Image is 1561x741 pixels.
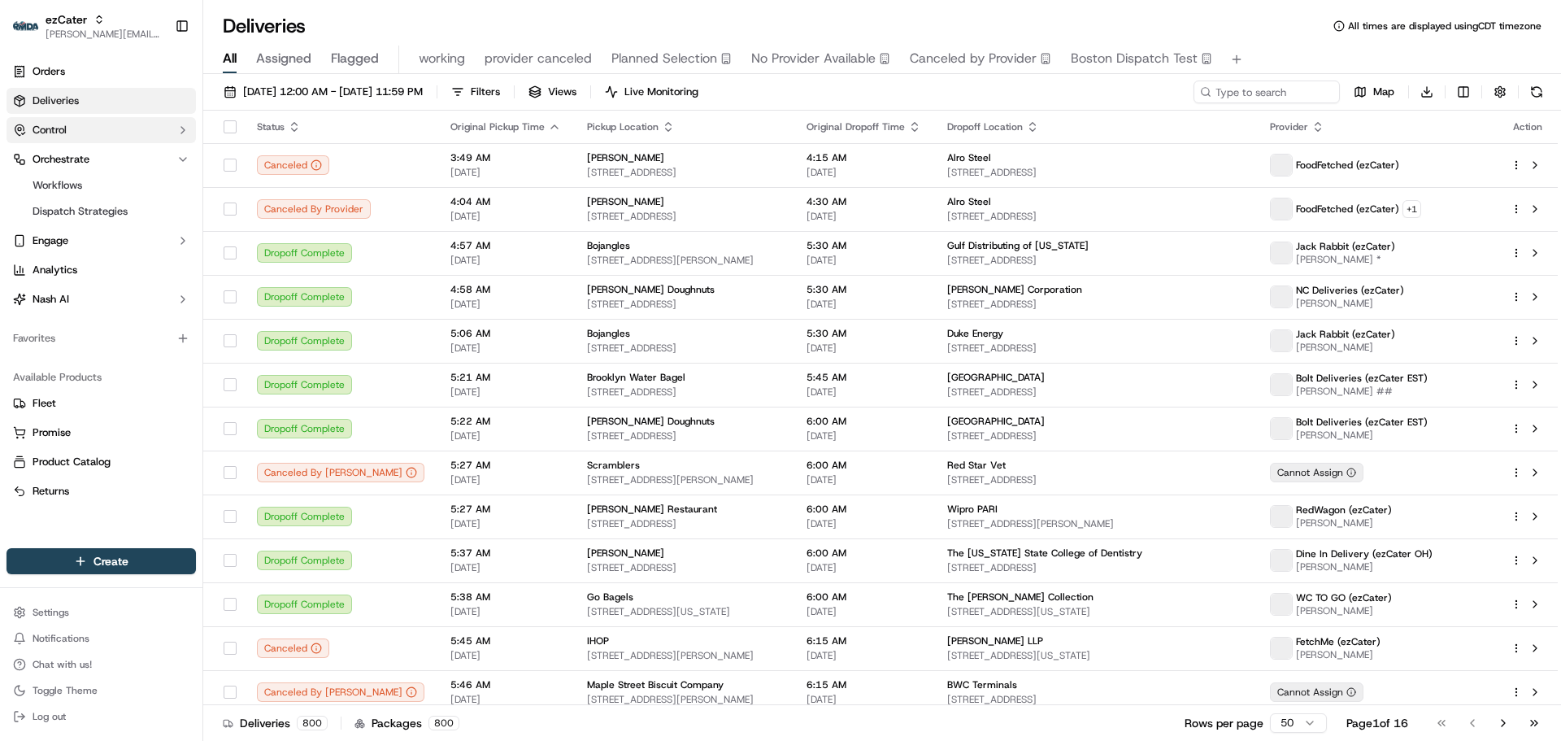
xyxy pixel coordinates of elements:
span: 4:57 AM [450,239,561,252]
span: working [419,49,465,68]
span: 5:46 AM [450,678,561,691]
div: 📗 [16,365,29,378]
button: Cannot Assign [1270,682,1363,702]
span: Chat with us! [33,658,92,671]
p: Welcome 👋 [16,65,296,91]
span: 4:58 AM [450,283,561,296]
span: [STREET_ADDRESS] [587,166,780,179]
span: [PERSON_NAME] [1296,341,1395,354]
span: [PERSON_NAME] [50,252,132,265]
span: 5:30 AM [807,327,921,340]
div: Available Products [7,364,196,390]
span: 5:45 AM [807,371,921,384]
span: Scramblers [587,459,640,472]
span: No Provider Available [751,49,876,68]
span: Returns [33,484,69,499]
div: Canceled By [PERSON_NAME] [257,463,424,482]
span: [STREET_ADDRESS] [947,166,1244,179]
span: Duke Energy [947,327,1003,340]
button: Canceled [257,155,329,175]
span: [DATE] [450,166,561,179]
a: Returns [13,484,189,499]
a: Product Catalog [13,455,189,469]
div: Packages [354,715,459,731]
span: [DATE] [807,561,921,574]
span: Notifications [33,632,89,645]
span: Go Bagels [587,591,633,604]
span: 5:45 AM [450,634,561,647]
span: Status [257,120,285,133]
span: [STREET_ADDRESS][US_STATE] [587,605,780,618]
span: 4:30 AM [807,195,921,208]
div: 💻 [137,365,150,378]
span: 5:21 AM [450,371,561,384]
button: Fleet [7,390,196,416]
span: BWC Terminals [947,678,1017,691]
div: Page 1 of 16 [1346,715,1408,731]
span: ezCater [46,11,87,28]
div: Past conversations [16,211,109,224]
a: Analytics [7,257,196,283]
span: [PERSON_NAME] Doughnuts [587,283,715,296]
button: Nash AI [7,286,196,312]
span: [STREET_ADDRESS] [587,210,780,223]
span: Log out [33,710,66,723]
span: Pylon [162,403,197,416]
button: Live Monitoring [598,81,706,103]
span: [PERSON_NAME] [1296,560,1433,573]
span: Planned Selection [611,49,717,68]
span: Deliveries [33,94,79,108]
span: Analytics [33,263,77,277]
span: Live Monitoring [624,85,698,99]
span: Jack Rabbit (ezCater) [1296,240,1395,253]
span: [DATE] [450,429,561,442]
span: [STREET_ADDRESS][US_STATE] [947,605,1244,618]
span: [PERSON_NAME] [1296,297,1404,310]
span: 5:22 AM [450,415,561,428]
span: [DATE] [807,473,921,486]
span: [PERSON_NAME] [1296,429,1428,442]
span: 5:30 AM [807,239,921,252]
span: FoodFetched (ezCater) [1296,203,1399,216]
span: [PERSON_NAME][EMAIL_ADDRESS][DOMAIN_NAME] [46,28,162,41]
span: [STREET_ADDRESS] [587,386,780,399]
span: 3:49 AM [450,151,561,164]
span: Promise [33,425,71,440]
span: [DATE] [807,298,921,311]
span: [STREET_ADDRESS] [947,386,1244,399]
span: [PERSON_NAME] [1296,604,1392,617]
span: Orders [33,64,65,79]
span: [PERSON_NAME] [50,296,132,309]
span: Views [548,85,576,99]
span: [GEOGRAPHIC_DATA] [947,371,1045,384]
div: Favorites [7,325,196,351]
span: [STREET_ADDRESS][PERSON_NAME] [947,517,1244,530]
button: Views [521,81,584,103]
span: 5:37 AM [450,547,561,560]
span: [DATE] [450,254,561,267]
span: [DATE] [807,605,921,618]
span: API Documentation [154,364,261,380]
span: FoodFetched (ezCater) [1296,159,1399,172]
a: Powered byPylon [115,403,197,416]
button: Start new chat [276,160,296,180]
span: Assigned [256,49,311,68]
span: Alro Steel [947,151,991,164]
button: Chat with us! [7,653,196,676]
div: Cannot Assign [1270,463,1363,482]
button: Toggle Theme [7,679,196,702]
span: Workflows [33,178,82,193]
span: [STREET_ADDRESS][PERSON_NAME] [587,693,780,706]
span: [STREET_ADDRESS] [947,561,1244,574]
span: [DATE] [807,210,921,223]
p: Rows per page [1185,715,1263,731]
span: [DATE] [807,342,921,355]
button: Log out [7,705,196,728]
span: Bolt Deliveries (ezCater EST) [1296,372,1428,385]
span: [PERSON_NAME] Doughnuts [587,415,715,428]
span: 6:00 AM [807,503,921,516]
span: NC Deliveries (ezCater) [1296,284,1404,297]
span: [DATE] [807,429,921,442]
div: 800 [428,716,459,730]
span: [DATE] [450,386,561,399]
